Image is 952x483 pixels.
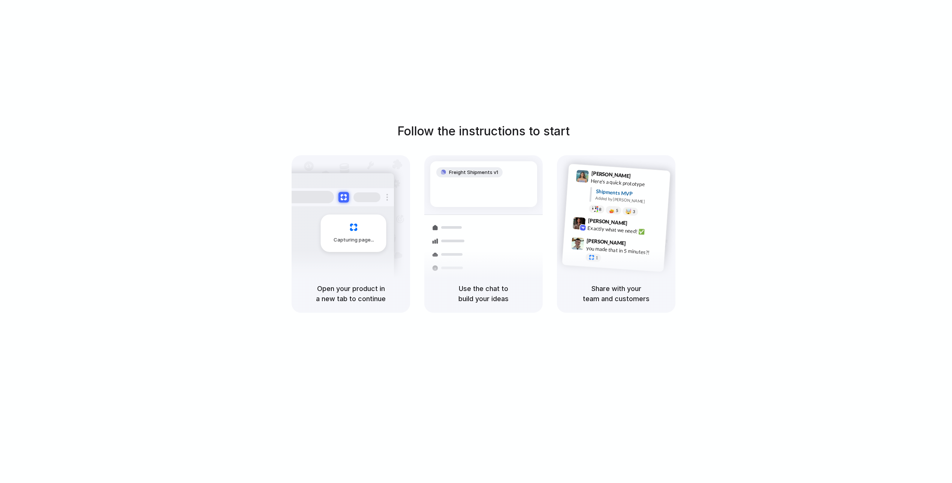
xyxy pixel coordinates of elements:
div: Exactly what we need! ✅ [587,224,662,237]
div: 🤯 [626,208,632,214]
span: 9:41 AM [633,172,648,181]
div: Shipments MVP [596,187,665,199]
span: 8 [599,207,602,211]
span: Freight Shipments v1 [449,169,498,176]
span: 9:42 AM [630,220,645,229]
span: Capturing page [334,236,375,244]
h5: Share with your team and customers [566,283,666,304]
span: [PERSON_NAME] [591,169,631,180]
span: 1 [596,255,598,259]
h1: Follow the instructions to start [397,122,570,140]
h5: Open your product in a new tab to continue [301,283,401,304]
div: you made that in 5 minutes?! [586,244,661,257]
div: Here's a quick prototype [591,177,666,189]
span: 9:47 AM [628,240,644,249]
span: 5 [616,208,618,212]
span: 3 [633,209,635,213]
span: [PERSON_NAME] [587,236,626,247]
div: Added by [PERSON_NAME] [595,195,664,205]
span: [PERSON_NAME] [588,216,627,227]
h5: Use the chat to build your ideas [433,283,534,304]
